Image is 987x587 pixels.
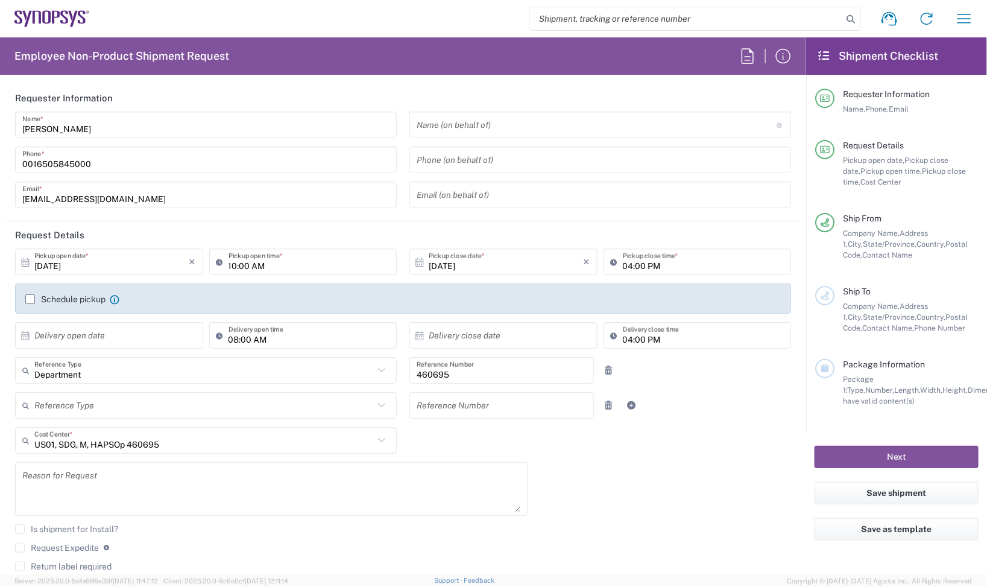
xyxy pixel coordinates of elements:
span: [DATE] 11:47:12 [113,577,158,585]
span: Pickup open date, [843,156,904,165]
span: [DATE] 12:11:14 [245,577,288,585]
button: Save shipment [815,482,979,504]
span: Server: 2025.20.0-5efa686e39f [14,577,158,585]
label: Is shipment for Install? [15,524,118,534]
span: Width, [920,386,942,395]
span: Requester Information [843,89,930,99]
a: Add Reference [623,397,640,414]
a: Remove Reference [601,362,617,379]
span: Contact Name, [862,323,914,332]
span: Company Name, [843,229,900,238]
span: Name, [843,104,865,113]
a: Feedback [464,577,495,584]
span: Request Details [843,141,904,150]
span: Ship From [843,214,881,223]
h2: Shipment Checklist [817,49,939,63]
button: Save as template [815,518,979,541]
span: Company Name, [843,302,900,311]
span: Height, [942,386,968,395]
span: Country, [916,240,945,249]
span: Pickup open time, [860,167,922,176]
i: × [189,252,196,271]
span: Package Information [843,360,925,369]
span: Type, [847,386,865,395]
span: State/Province, [863,240,916,249]
label: Return label required [15,562,112,571]
span: Client: 2025.20.0-8c6e0cf [163,577,288,585]
span: Number, [865,386,894,395]
span: Package 1: [843,375,874,395]
span: Country, [916,313,945,322]
button: Next [815,446,979,468]
span: City, [848,240,863,249]
label: Schedule pickup [25,294,106,304]
span: Copyright © [DATE]-[DATE] Agistix Inc., All Rights Reserved [787,576,973,586]
span: Email [889,104,909,113]
span: Phone, [865,104,889,113]
a: Support [434,577,464,584]
span: State/Province, [863,313,916,322]
span: Contact Name [862,250,912,259]
a: Remove Reference [601,397,617,414]
span: Ship To [843,287,871,296]
input: Shipment, tracking or reference number [530,7,842,30]
h2: Requester Information [15,92,113,104]
h2: Request Details [15,229,84,241]
i: × [584,252,590,271]
span: City, [848,313,863,322]
span: Phone Number [914,323,965,332]
span: Length, [894,386,920,395]
span: Cost Center [860,177,901,186]
label: Request Expedite [15,543,99,553]
h2: Employee Non-Product Shipment Request [14,49,229,63]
